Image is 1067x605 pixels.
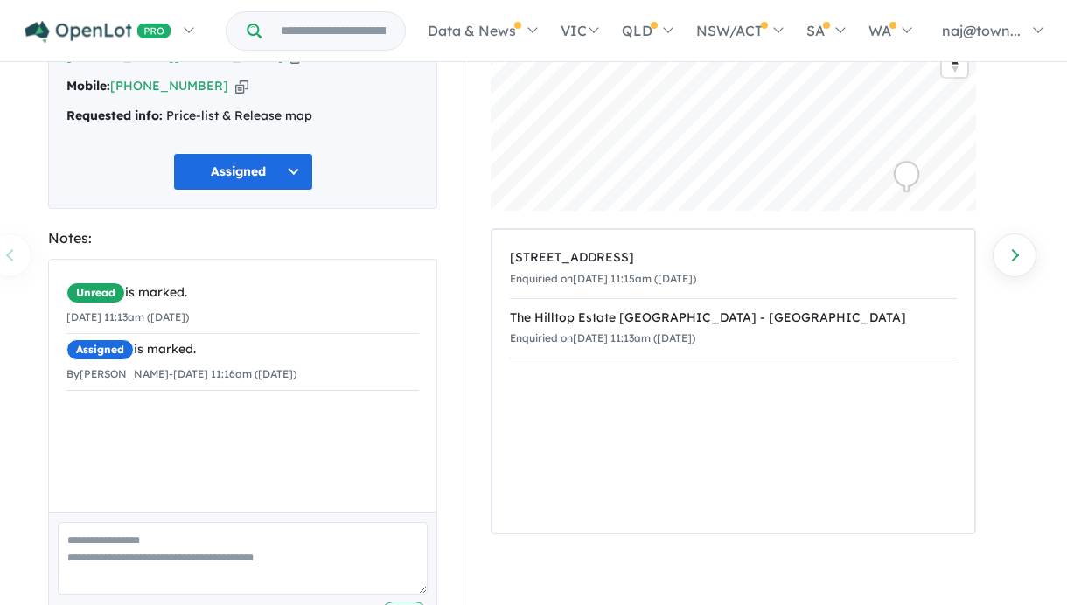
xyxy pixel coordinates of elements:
small: By [PERSON_NAME] - [DATE] 11:16am ([DATE]) [66,367,296,380]
div: The Hilltop Estate [GEOGRAPHIC_DATA] - [GEOGRAPHIC_DATA] [510,308,957,329]
div: Map marker [894,161,920,193]
strong: Mobile: [66,78,110,94]
div: Notes: [48,226,437,250]
button: Assigned [173,153,313,191]
button: Reset bearing to north [942,52,967,77]
input: Try estate name, suburb, builder or developer [265,12,401,50]
a: The Hilltop Estate [GEOGRAPHIC_DATA] - [GEOGRAPHIC_DATA]Enquiried on[DATE] 11:13am ([DATE]) [510,298,957,359]
small: Enquiried on [DATE] 11:13am ([DATE]) [510,331,695,344]
div: [STREET_ADDRESS] [510,247,957,268]
a: [PHONE_NUMBER] [110,78,228,94]
span: Assigned [66,339,134,360]
span: Unread [66,282,125,303]
small: Enquiried on [DATE] 11:15am ([DATE]) [510,272,696,285]
img: Openlot PRO Logo White [25,21,171,43]
small: [DATE] 11:13am ([DATE]) [66,310,189,323]
div: is marked. [66,282,419,303]
strong: Requested info: [66,108,163,123]
button: Copy [235,77,248,95]
a: [STREET_ADDRESS]Enquiried on[DATE] 11:15am ([DATE]) [510,239,957,299]
span: naj@town... [942,22,1021,39]
div: Price-list & Release map [66,106,419,127]
div: is marked. [66,339,419,360]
